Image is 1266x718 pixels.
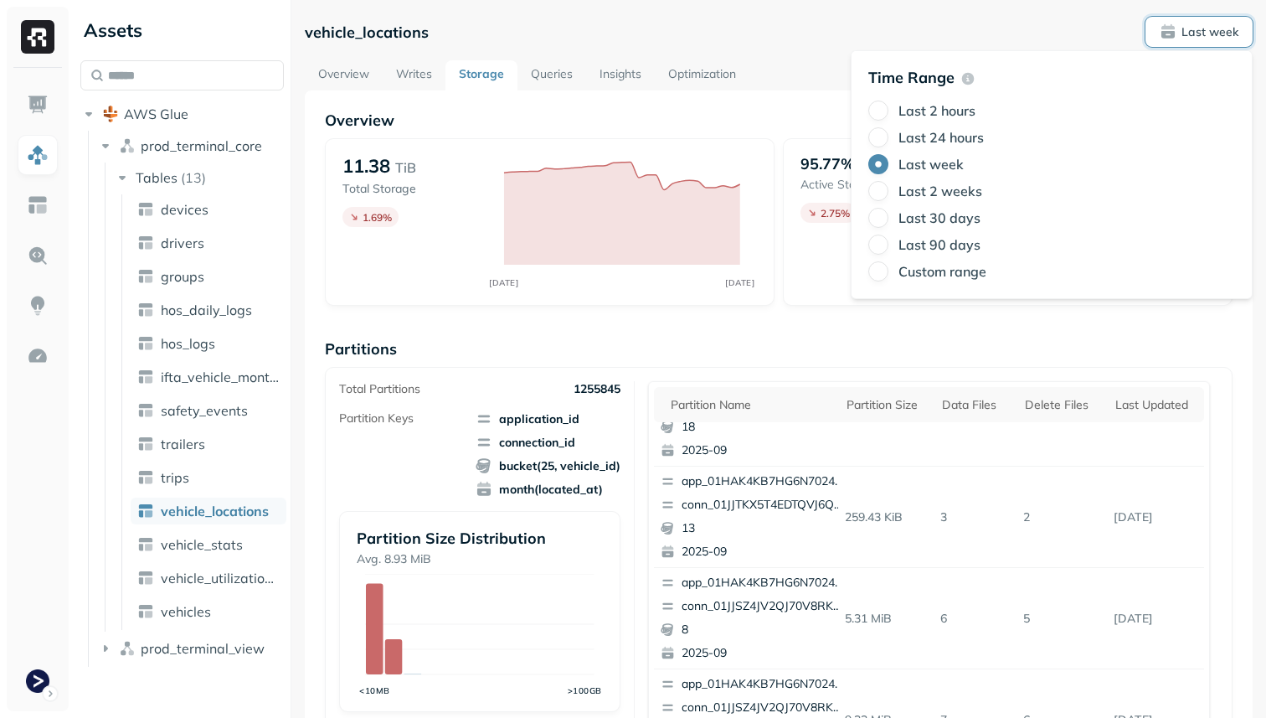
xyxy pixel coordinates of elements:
p: TiB [395,158,416,178]
button: prod_terminal_core [97,132,285,159]
p: Active storage [800,177,880,193]
img: table [137,469,154,486]
img: table [137,536,154,553]
p: conn_01JJSZ4JV2QJ70V8RKNT7J63C2 [682,598,844,615]
tspan: [DATE] [490,277,519,287]
div: Delete Files [1025,397,1099,413]
img: table [137,268,154,285]
span: prod_terminal_core [141,137,262,154]
img: table [137,402,154,419]
p: app_01HAK4KB7HG6N7024210G3S8D5 [682,676,844,693]
span: trailers [161,436,205,452]
p: 11.38 [342,154,390,178]
img: table [137,302,154,318]
a: Writes [383,60,445,90]
p: vehicle_locations [305,23,429,42]
a: safety_events [131,397,286,424]
span: safety_events [161,402,248,419]
a: Overview [305,60,383,90]
label: Last 24 hours [898,129,984,146]
span: drivers [161,235,204,251]
p: Avg. 8.93 MiB [357,551,603,567]
a: groups [131,263,286,290]
img: table [137,436,154,452]
img: Terminal [26,669,49,693]
div: Partition name [671,397,830,413]
button: Last week [1145,17,1253,47]
tspan: [DATE] [726,277,755,287]
p: 95.77% [800,154,855,173]
p: conn_01JJSZ4JV2QJ70V8RKNT7J63C2 [682,700,844,716]
span: prod_terminal_view [141,640,265,657]
label: Custom range [898,263,986,280]
label: Last week [898,156,964,173]
p: Total Storage [342,181,487,197]
p: 13 [682,520,844,537]
img: root [102,106,119,122]
img: table [137,503,154,519]
span: groups [161,268,204,285]
div: Partition size [847,397,926,413]
span: trips [161,469,189,486]
a: vehicle_locations [131,498,286,524]
label: Last 2 hours [898,102,975,119]
a: vehicle_utilization_day [131,565,286,591]
button: prod_terminal_view [97,635,285,662]
span: bucket(25, vehicle_id) [476,457,620,474]
span: hos_logs [161,335,215,352]
a: devices [131,196,286,223]
a: drivers [131,230,286,256]
img: table [137,201,154,218]
p: app_01HAK4KB7HG6N7024210G3S8D5 [682,473,844,490]
div: Data Files [942,397,1008,413]
span: connection_id [476,434,620,451]
img: Insights [27,295,49,317]
p: Partition Size Distribution [357,529,603,548]
p: 1255845 [574,381,620,397]
img: Optimization [27,345,49,367]
p: 8 [682,622,844,638]
p: 2 [1016,503,1107,532]
p: 2025-09 [682,442,844,459]
img: table [137,369,154,385]
tspan: <10MB [359,685,390,695]
div: Last updated [1115,397,1196,413]
p: 2025-09 [682,544,844,560]
p: Partition Keys [339,411,414,426]
p: 2025-09 [682,645,844,662]
p: Partitions [325,339,1233,359]
p: 1.69 % [363,211,392,224]
div: Assets [80,17,284,44]
a: Storage [445,60,517,90]
a: Optimization [655,60,749,90]
img: table [137,235,154,251]
p: 3 [934,503,1016,532]
span: vehicle_stats [161,536,243,553]
img: table [137,570,154,586]
img: Asset Explorer [27,194,49,216]
img: namespace [119,137,136,154]
p: 2.75 % [821,207,850,220]
label: Last 90 days [898,236,980,253]
p: conn_01JJTKX5T4EDTQVJ6QET4KGA4Y [682,497,844,514]
span: vehicle_utilization_day [161,570,280,586]
tspan: >100GB [568,685,602,695]
span: ifta_vehicle_months [161,369,280,385]
a: trips [131,464,286,491]
img: Assets [27,144,49,166]
a: vehicle_stats [131,531,286,558]
p: Sep 17, 2025 [1107,604,1204,633]
p: Sep 17, 2025 [1107,503,1204,532]
button: app_01HAK4KB7HG6N7024210G3S8D5conn_01JJSZ4JV2QJ70V8RKNT7J63C282025-09 [654,568,852,669]
a: ifta_vehicle_months [131,364,286,390]
a: vehicles [131,598,286,625]
span: Tables [136,169,178,186]
button: Tables(13) [114,164,286,191]
p: 259.43 KiB [838,503,934,532]
a: hos_daily_logs [131,297,286,323]
img: namespace [119,640,136,657]
p: 5 [1016,604,1107,633]
button: app_01HAK4KB7HG6N7024210G3S8D5conn_01JJTKX5T4EDTQVJ6QET4KGA4Y132025-09 [654,467,852,567]
span: AWS Glue [124,106,188,122]
p: 18 [682,419,844,436]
